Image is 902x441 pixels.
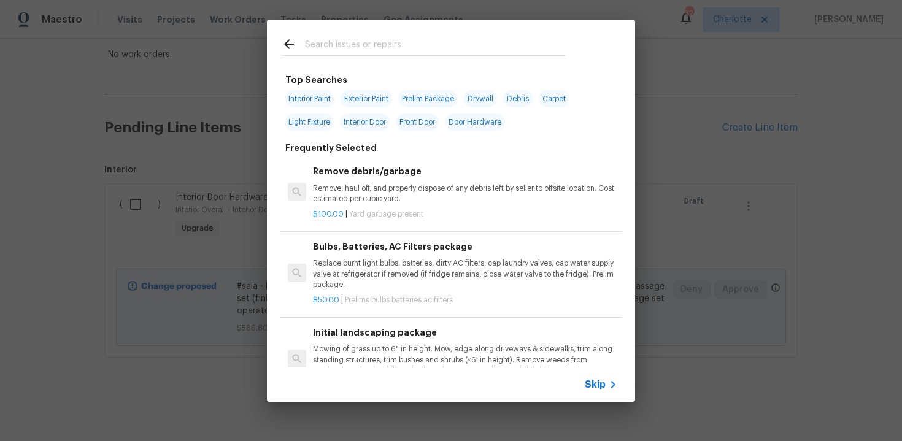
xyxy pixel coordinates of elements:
span: Interior Door [340,113,390,131]
span: Exterior Paint [341,90,392,107]
h6: Frequently Selected [285,141,377,155]
p: | [313,295,617,305]
p: Replace burnt light bulbs, batteries, dirty AC filters, cap laundry valves, cap water supply valv... [313,258,617,290]
input: Search issues or repairs [305,37,565,55]
span: Prelims bulbs batteries ac filters [345,296,453,304]
p: | [313,209,617,220]
span: Light Fixture [285,113,334,131]
h6: Bulbs, Batteries, AC Filters package [313,240,617,253]
span: Skip [585,378,606,391]
h6: Remove debris/garbage [313,164,617,178]
span: Door Hardware [445,113,505,131]
p: Remove, haul off, and properly dispose of any debris left by seller to offsite location. Cost est... [313,183,617,204]
h6: Top Searches [285,73,347,86]
span: Drywall [464,90,497,107]
span: Prelim Package [398,90,458,107]
span: Front Door [396,113,439,131]
span: Interior Paint [285,90,334,107]
p: Mowing of grass up to 6" in height. Mow, edge along driveways & sidewalks, trim along standing st... [313,344,617,375]
span: Carpet [539,90,569,107]
h6: Initial landscaping package [313,326,617,339]
span: Debris [503,90,533,107]
span: Yard garbage present [349,210,423,218]
span: $100.00 [313,210,344,218]
span: $50.00 [313,296,339,304]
